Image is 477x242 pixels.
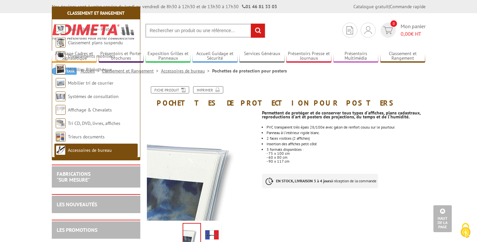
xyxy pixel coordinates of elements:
span: 0,00 [401,30,411,37]
img: Classement plans suspendu [56,38,66,48]
a: Présentoirs Presse et Journaux [286,51,331,62]
span: € HT [401,30,426,38]
a: Affichage & Chevalets [68,107,112,113]
span: Mon panier [401,23,426,38]
a: FABRICATIONS"Sur Mesure" [57,171,90,183]
a: Accessoires de bureau [68,147,112,153]
img: Systèmes de consultation [56,91,66,101]
img: Trieurs documents [56,132,66,142]
a: Commande rapide [390,4,426,10]
img: Affichage & Chevalets [56,105,66,115]
a: LES PROMOTIONS [57,227,97,233]
a: Présentoirs Multimédia [333,51,379,62]
div: | [353,3,426,10]
div: 3 formats disponibles : [267,148,425,151]
input: Rechercher un produit ou une référence... [145,24,265,38]
a: Systèmes de consultation [68,93,119,99]
div: - 60 x 80 cm [267,155,425,159]
a: LES NOUVEAUTÉS [57,201,97,208]
a: Mobilier Bibliothèque [68,67,112,72]
img: Mobilier tri de courrier [56,78,66,88]
img: devis rapide [365,26,372,34]
div: Nos équipes sont à votre service du lundi au vendredi de 8h30 à 12h30 et de 13h30 à 17h30 [52,3,277,10]
a: Fiche produit [151,86,189,93]
strong: 01 46 81 33 03 [242,4,277,10]
a: Services Généraux [239,51,285,62]
li: PVC transparent très épais 28/100e avec galon de renfort cousu sur le pourtour. [267,125,425,129]
a: Affichage Cadres et Signalétique [52,51,97,62]
li: Pochettes de protection pour posters [212,68,287,74]
div: - 90 x 117 cm [267,159,425,163]
div: - 75 x 100 cm [267,151,425,155]
span: 0 [390,20,397,27]
li: Panneau à l’intérieur rigide blanc. [267,131,425,135]
img: pp7510_pochettes_de_protection_pour_posters_75x100cm.jpg [147,110,257,221]
a: devis rapide 0 Mon panier 0,00€ HT [379,23,426,38]
img: Tri CD, DVD, livres, affiches [56,118,66,128]
p: à réception de la commande [262,174,378,188]
button: Cookies (fenêtre modale) [454,220,477,242]
img: Bacs - Chariots - Posters [56,24,66,34]
p: 2 faces visibles (2 affiches) [267,136,425,140]
a: Exposition Grilles et Panneaux [146,51,191,62]
li: Insertion des affiches petit côté [267,142,425,146]
img: Mobilier Bibliothèque [56,65,66,74]
a: Tri CD, DVD, livres, affiches [68,120,120,126]
a: Mobilier tri de courrier [68,80,113,86]
input: rechercher [251,24,265,38]
a: Classement et Rangement [67,10,125,16]
a: Classement et Rangement [380,51,426,62]
img: Accessoires de bureau [56,145,66,155]
img: devis rapide [347,26,353,34]
a: Trieurs documents [68,134,105,140]
a: Imprimer [193,86,223,93]
strong: EN STOCK, LIVRAISON 3 à 4 jours [276,178,331,183]
a: Haut de la page [433,205,452,232]
a: Accueil Guidage et Sécurité [192,51,238,62]
strong: Permettent de protéger et de conserver tous types d'affiches, plans cadastraux, reproductions d'a... [262,110,421,120]
a: Catalogue gratuit [353,4,389,10]
img: devis rapide [383,27,393,34]
img: Cookies (fenêtre modale) [457,222,474,239]
a: Classement plans suspendu [68,40,123,46]
a: Présentoirs et Porte-brochures [99,51,144,62]
a: Accessoires de bureau [161,68,212,74]
a: Bacs - Chariots - Posters [68,26,115,32]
